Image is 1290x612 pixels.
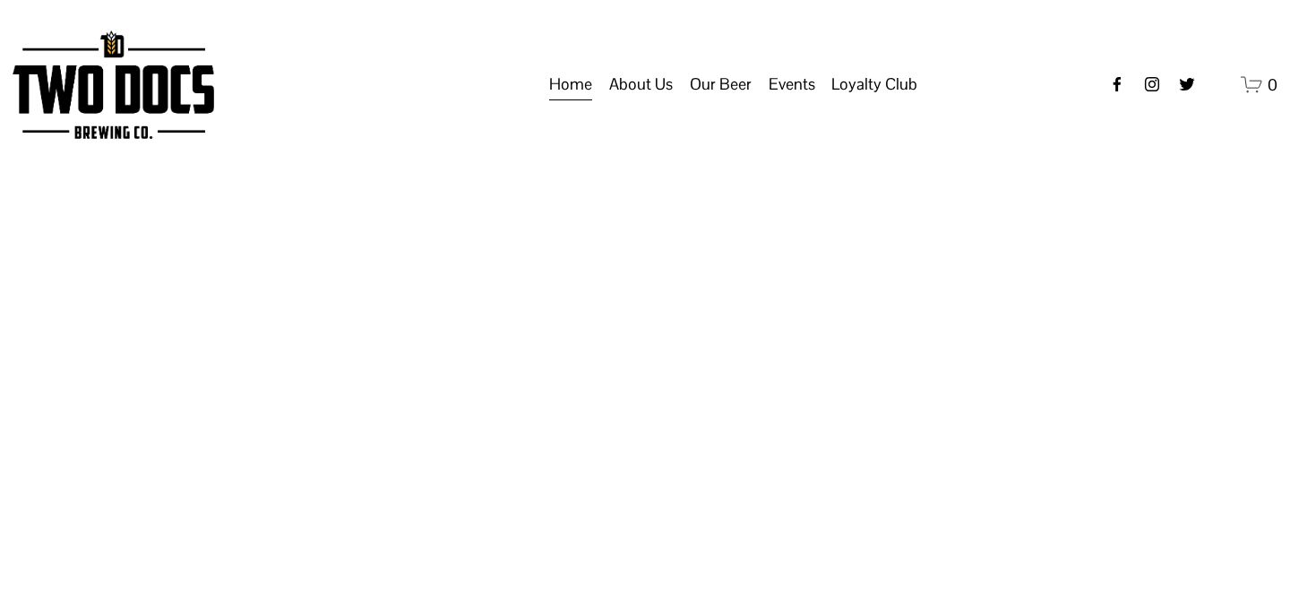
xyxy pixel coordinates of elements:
[690,68,752,102] a: folder dropdown
[1268,74,1277,95] span: 0
[769,69,815,99] span: Events
[1143,75,1161,93] a: instagram-unauth
[690,69,752,99] span: Our Beer
[1108,75,1126,93] a: Facebook
[1241,73,1277,96] a: 0
[13,30,213,139] img: Two Docs Brewing Co.
[609,68,673,102] a: folder dropdown
[831,68,917,102] a: folder dropdown
[1178,75,1196,93] a: twitter-unauth
[18,322,1272,430] h1: Beer is Art.
[831,69,917,99] span: Loyalty Club
[549,68,592,102] a: Home
[609,69,673,99] span: About Us
[769,68,815,102] a: folder dropdown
